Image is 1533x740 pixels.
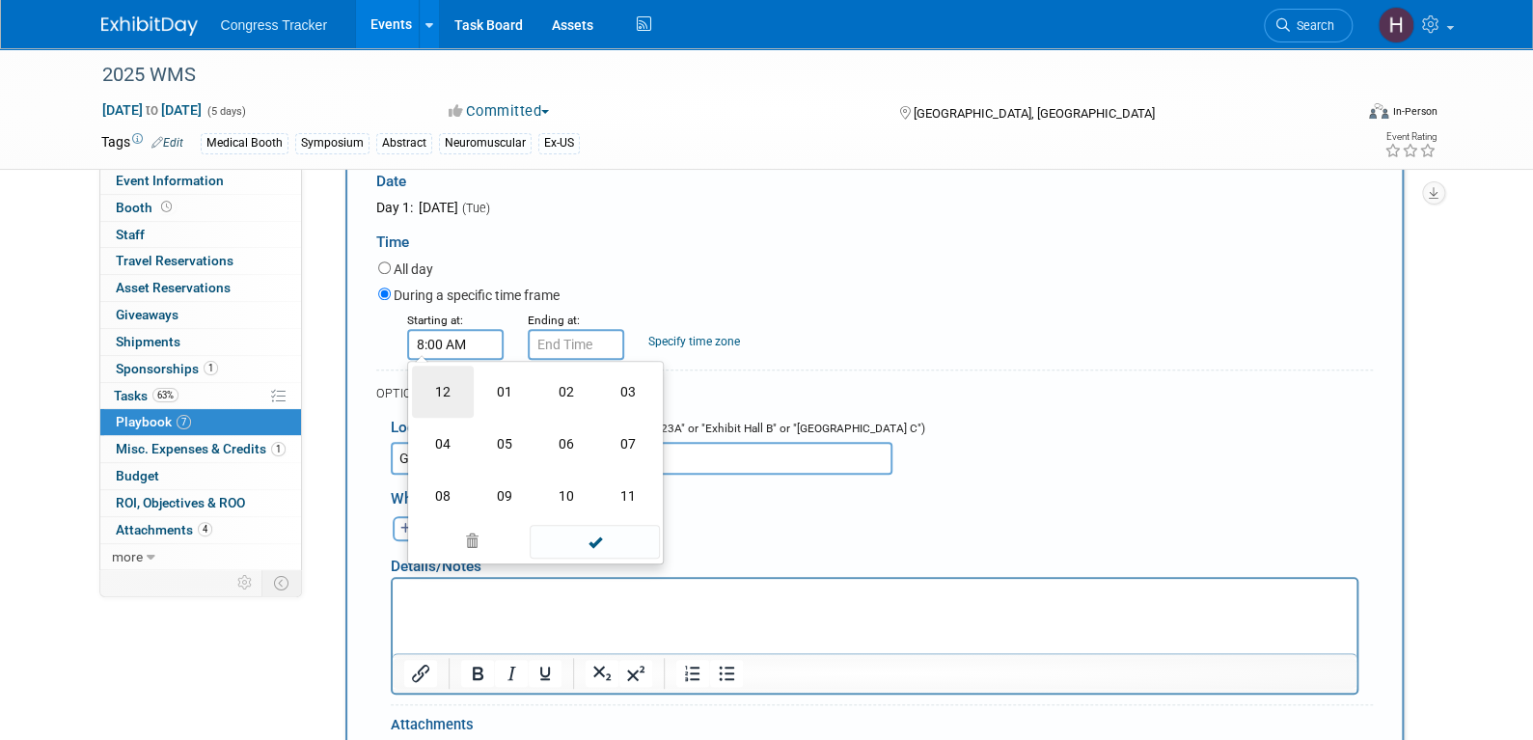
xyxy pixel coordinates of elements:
span: 1 [271,442,286,456]
button: Committed [442,101,557,122]
td: Tags [101,132,183,154]
td: 12 [412,366,474,418]
div: OPTIONAL DETAILS: [376,385,1373,402]
a: Giveaways [100,302,301,328]
td: Personalize Event Tab Strip [229,570,262,595]
a: Shipments [100,329,301,355]
td: 10 [535,470,597,522]
a: Specify time zone [648,335,740,348]
div: Ex-US [538,133,580,153]
a: Search [1264,9,1353,42]
button: Underline [528,660,561,687]
span: Staff [116,227,145,242]
a: more [100,544,301,570]
a: Booth [100,195,301,221]
button: Subscript [585,660,617,687]
div: Neuromuscular [439,133,532,153]
span: Booth not reserved yet [157,200,176,214]
span: [DATE] [DATE] [101,101,203,119]
span: Sponsorships [116,361,218,376]
span: 4 [198,522,212,536]
a: Asset Reservations [100,275,301,301]
div: Event Format [1239,100,1437,129]
td: 11 [597,470,659,522]
div: Event Rating [1383,132,1436,142]
button: Bold [460,660,493,687]
td: 09 [474,470,535,522]
a: Edit [151,136,183,150]
span: [DATE] [416,200,458,215]
img: Format-Inperson.png [1369,103,1388,119]
span: Playbook [116,414,191,429]
span: ROI, Objectives & ROO [116,495,245,510]
div: Details/Notes [391,541,1358,577]
span: to [143,102,161,118]
td: 06 [535,418,597,470]
span: Tasks [114,388,178,403]
input: Start Time [407,329,504,360]
span: 1 [204,361,218,375]
td: 02 [535,366,597,418]
span: Asset Reservations [116,280,231,295]
button: Italic [494,660,527,687]
span: Misc. Expenses & Credits [116,441,286,456]
button: Bullet list [709,660,742,687]
input: End Time [528,329,624,360]
div: Abstract [376,133,432,153]
button: Numbered list [675,660,708,687]
a: ROI, Objectives & ROO [100,490,301,516]
a: Budget [100,463,301,489]
span: Attachments [116,522,212,537]
div: Who's involved? [391,480,1373,511]
span: Shipments [116,334,180,349]
label: During a specific time frame [394,286,560,305]
span: (e.g. "Exhibit Booth" or "Meeting Room 123A" or "Exhibit Hall B" or "[GEOGRAPHIC_DATA] C") [452,422,925,435]
span: Budget [116,468,159,483]
small: Starting at: [407,314,463,327]
img: Heather Jones [1378,7,1414,43]
a: Misc. Expenses & Credits1 [100,436,301,462]
a: Attachments4 [100,517,301,543]
span: (5 days) [205,105,246,118]
div: In-Person [1391,104,1437,119]
a: Event Information [100,168,301,194]
a: Sponsorships1 [100,356,301,382]
span: [GEOGRAPHIC_DATA], [GEOGRAPHIC_DATA] [914,106,1155,121]
span: 63% [152,388,178,402]
div: Medical Booth [201,133,288,153]
span: Day 1: [376,200,413,215]
span: more [112,549,143,564]
span: Event Information [116,173,224,188]
label: All day [394,260,433,279]
span: Booth [116,200,176,215]
td: Toggle Event Tabs [261,570,301,595]
span: 7 [177,415,191,429]
td: 05 [474,418,535,470]
span: Congress Tracker [221,17,327,33]
span: Search [1290,18,1334,33]
iframe: Rich Text Area [393,579,1356,653]
a: Playbook7 [100,409,301,435]
button: Insert/edit link [404,660,437,687]
a: Clear selection [412,529,532,556]
div: Symposium [295,133,370,153]
span: (Tue) [461,201,490,215]
button: Superscript [618,660,651,687]
td: 07 [597,418,659,470]
td: 01 [474,366,535,418]
td: 04 [412,418,474,470]
small: Ending at: [528,314,580,327]
td: 03 [597,366,659,418]
span: Travel Reservations [116,253,233,268]
div: Time [376,217,1373,258]
a: Staff [100,222,301,248]
div: Attachments [391,715,511,740]
img: ExhibitDay [101,16,198,36]
span: Location [391,419,449,436]
span: Giveaways [116,307,178,322]
a: Travel Reservations [100,248,301,274]
div: Date [376,156,775,198]
td: 08 [412,470,474,522]
div: 2025 WMS [96,58,1324,93]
